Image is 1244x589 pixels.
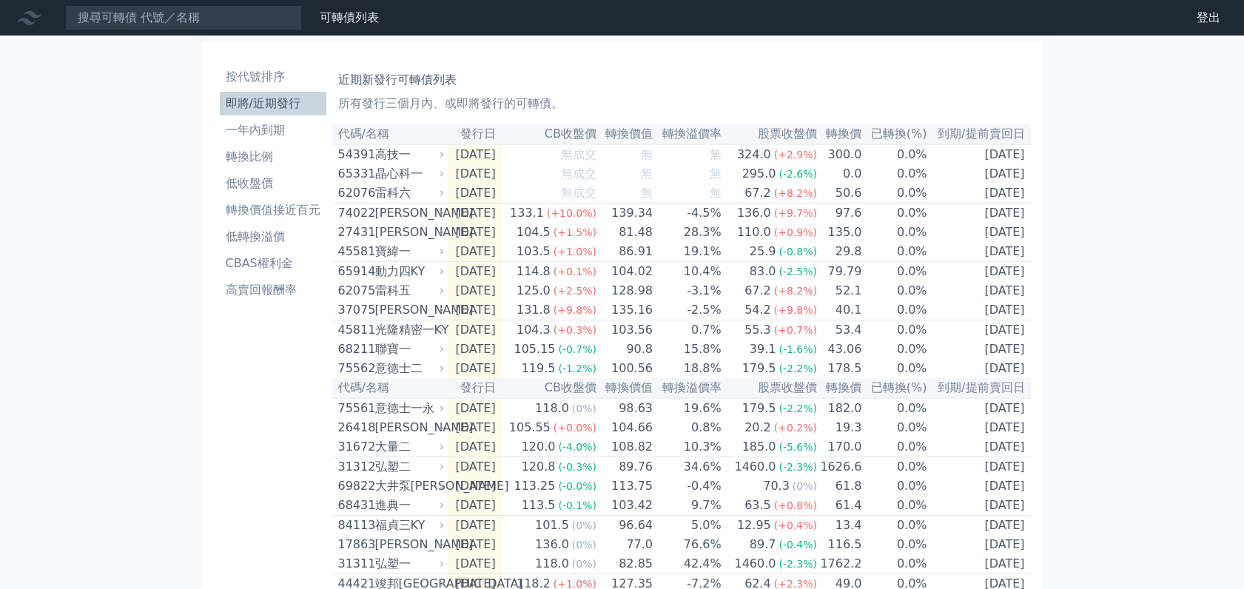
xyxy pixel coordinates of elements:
span: (+0.7%) [774,324,817,336]
td: [DATE] [448,516,502,536]
td: [DATE] [928,535,1031,554]
div: 27431 [338,223,371,241]
td: [DATE] [928,340,1031,359]
td: 0.0% [862,457,927,477]
li: 按代號排序 [220,68,326,86]
div: 114.8 [514,263,554,280]
span: (0%) [572,539,596,551]
td: [DATE] [448,320,502,340]
td: 10.3% [653,437,722,457]
div: 1460.0 [731,458,779,476]
div: 54.2 [742,301,774,319]
td: 1626.6 [818,457,862,477]
div: 104.5 [514,223,554,241]
td: [DATE] [448,437,502,457]
td: 0.0% [862,535,927,554]
td: 0.0% [862,262,927,282]
th: 到期/提前賣回日 [928,378,1031,398]
div: 光隆精密一KY [375,321,442,339]
td: 128.98 [597,281,653,300]
div: 136.0 [532,536,572,553]
div: 12.95 [734,516,774,534]
div: 45581 [338,243,371,260]
td: 42.4% [653,554,722,574]
div: 125.0 [514,282,554,300]
td: 10.4% [653,262,722,282]
div: 101.5 [532,516,572,534]
td: 0.0% [862,281,927,300]
div: 136.0 [734,204,774,222]
div: 119.5 [519,360,559,377]
td: 0.0% [862,359,927,378]
td: [DATE] [928,144,1031,164]
td: [DATE] [448,203,502,223]
div: 大井泵[PERSON_NAME] [375,477,442,495]
div: 75561 [338,400,371,417]
td: [DATE] [928,359,1031,378]
li: 轉換價值接近百元 [220,201,326,219]
td: 0.0% [862,516,927,536]
td: [DATE] [448,281,502,300]
div: 55.3 [742,321,774,339]
li: 低轉換溢價 [220,228,326,246]
td: 76.6% [653,535,722,554]
span: (-0.4%) [779,539,817,551]
td: 0.0% [862,320,927,340]
th: 轉換價 [818,378,862,398]
th: 發行日 [448,124,502,144]
th: CB收盤價 [502,378,597,398]
td: 15.8% [653,340,722,359]
td: [DATE] [448,300,502,320]
td: 0.0% [862,418,927,437]
div: 103.5 [514,243,554,260]
div: 185.0 [739,438,779,456]
div: 39.1 [747,340,779,358]
td: 61.4 [818,496,862,516]
a: CBAS權利金 [220,252,326,275]
td: 135.0 [818,223,862,242]
div: [PERSON_NAME] [375,301,442,319]
td: 86.91 [597,242,653,262]
td: 97.6 [818,203,862,223]
span: (+0.1%) [554,266,596,277]
div: 118.0 [532,555,572,573]
span: (+9.8%) [554,304,596,316]
td: 103.56 [597,320,653,340]
span: (+0.4%) [774,519,817,531]
td: 89.76 [597,457,653,477]
span: 無成交 [561,147,596,161]
div: 62075 [338,282,371,300]
td: [DATE] [928,242,1031,262]
th: 轉換溢價率 [653,124,722,144]
td: -0.4% [653,477,722,496]
td: 40.1 [818,300,862,320]
li: 轉換比例 [220,148,326,166]
td: 0.0 [818,164,862,184]
td: [DATE] [928,262,1031,282]
th: 轉換價值 [597,124,653,144]
td: [DATE] [928,320,1031,340]
td: 19.1% [653,242,722,262]
td: [DATE] [928,164,1031,184]
td: [DATE] [928,203,1031,223]
span: (-0.7%) [558,343,596,355]
input: 搜尋可轉債 代號／名稱 [65,5,302,30]
div: 179.5 [739,400,779,417]
td: 34.6% [653,457,722,477]
td: 0.0% [862,300,927,320]
td: 300.0 [818,144,862,164]
td: [DATE] [448,184,502,203]
th: 已轉換(%) [862,378,927,398]
td: [DATE] [448,398,502,418]
td: [DATE] [448,223,502,242]
td: [DATE] [928,477,1031,496]
div: 110.0 [734,223,774,241]
li: 高賣回報酬率 [220,281,326,299]
th: CB收盤價 [502,124,597,144]
span: (+2.9%) [774,149,817,161]
div: 65331 [338,165,371,183]
div: 37075 [338,301,371,319]
th: 轉換溢價率 [653,378,722,398]
span: (+9.8%) [774,304,817,316]
td: 108.82 [597,437,653,457]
